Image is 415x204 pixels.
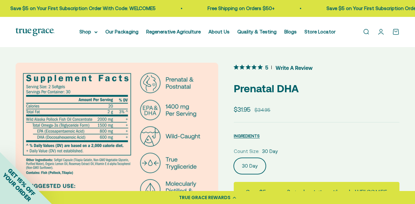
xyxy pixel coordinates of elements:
a: Free Shipping on Orders $50+ [206,6,273,11]
div: TRUE GRACE REWARDS [179,194,231,201]
strong: Save $5 on your first subscription with code: WELCOME5 [246,188,387,196]
span: GET 15% OFF [6,167,37,197]
span: 30 Day [262,147,278,155]
span: 5 [265,64,268,70]
compare-at-price: $34.95 [255,106,270,114]
button: 5 out 5 stars rating in total 3 reviews. Jump to reviews. [234,63,313,72]
button: INGREDIENTS [234,132,260,140]
a: Blogs [284,29,297,34]
span: Write A Review [276,63,313,72]
span: YOUR ORDER [1,172,32,203]
p: Save $5 on Your First Subscription Order With Code: WELCOME5 [9,5,154,12]
a: Our Packaging [105,29,138,34]
sale-price: $31.95 [234,105,251,114]
a: Store Locator [304,29,336,34]
a: Regenerative Agriculture [146,29,201,34]
legend: Count Size: [234,147,259,155]
a: Quality & Testing [237,29,277,34]
summary: Shop [79,28,98,36]
a: About Us [208,29,230,34]
span: INGREDIENTS [234,134,260,138]
p: Prenatal DHA [234,80,399,97]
